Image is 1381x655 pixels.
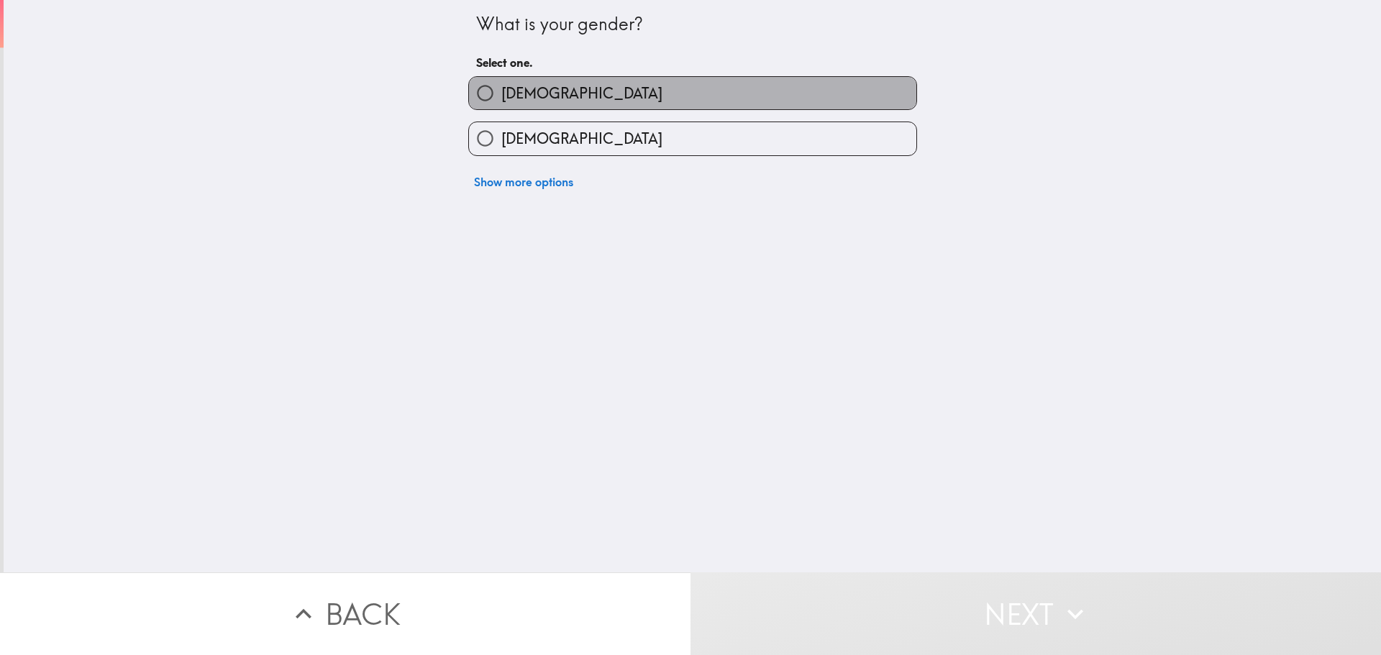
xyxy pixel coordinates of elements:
span: [DEMOGRAPHIC_DATA] [501,129,662,149]
button: Next [690,572,1381,655]
span: [DEMOGRAPHIC_DATA] [501,83,662,104]
h6: Select one. [476,55,909,70]
div: What is your gender? [476,12,909,37]
button: [DEMOGRAPHIC_DATA] [469,122,916,155]
button: [DEMOGRAPHIC_DATA] [469,77,916,109]
button: Show more options [468,168,579,196]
